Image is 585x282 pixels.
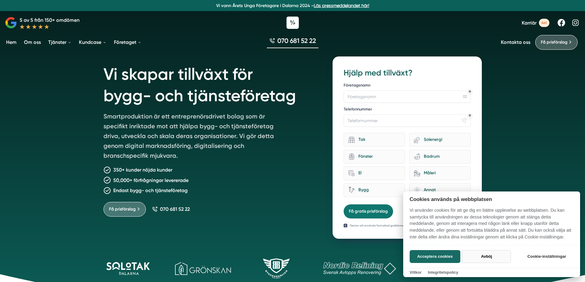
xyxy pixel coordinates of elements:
button: Acceptera cookies [410,250,460,263]
h2: Cookies används på webbplatsen [403,196,580,202]
button: Cookie-inställningar [520,250,574,263]
p: Vi använder cookies för att ge dig en bättre upplevelse av webbplatsen. Du kan samtycka till anvä... [403,207,580,245]
button: Avböj [462,250,511,263]
a: Villkor [410,270,422,275]
a: Integritetspolicy [428,270,458,275]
